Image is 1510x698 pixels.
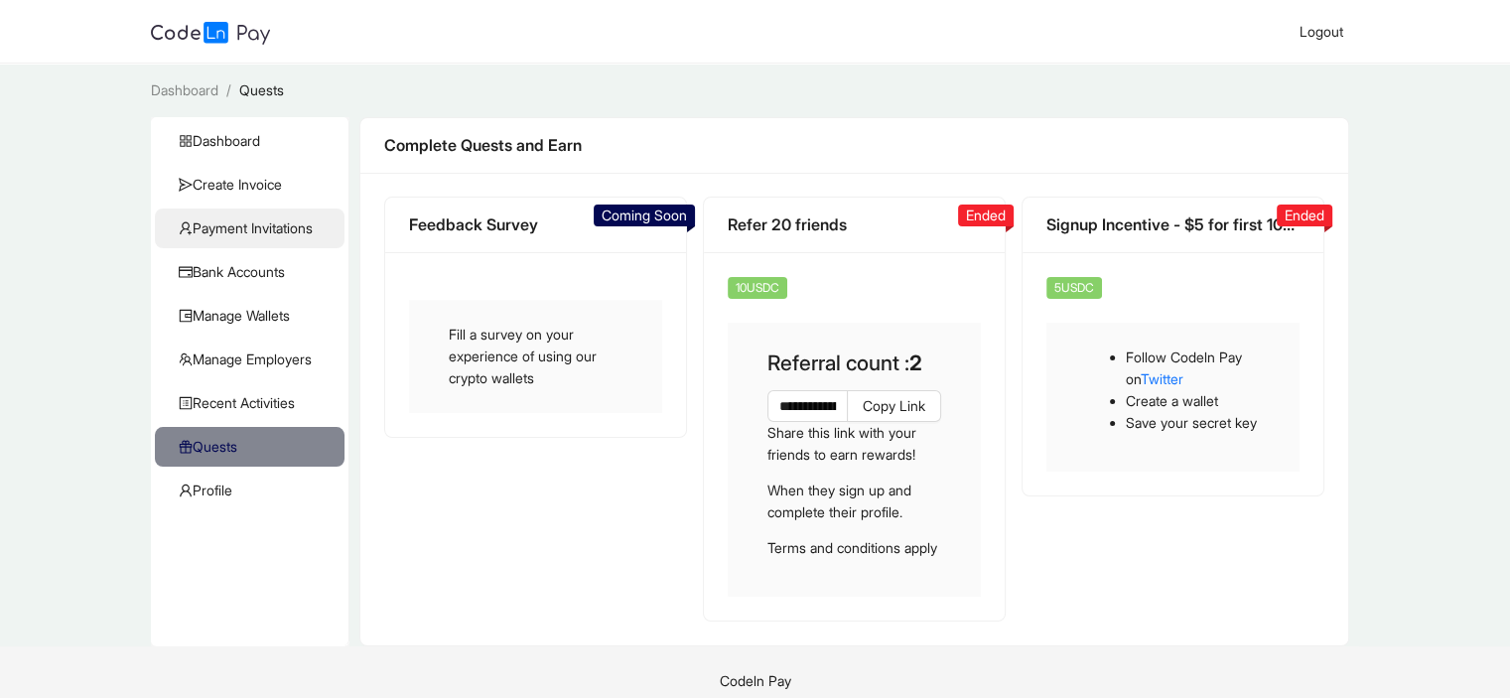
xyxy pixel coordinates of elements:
span: wallet [179,309,193,323]
span: gift [179,440,193,454]
li: Follow Codeln Pay on [1126,347,1260,390]
span: appstore [179,134,193,148]
span: Bank Accounts [179,252,329,292]
span: profile [179,396,193,410]
p: Terms and conditions apply [767,537,941,559]
span: Create Invoice [179,165,329,205]
p: Share this link with your friends to earn rewards! [767,422,941,466]
span: 2 [909,350,922,375]
span: credit-card [179,265,193,279]
span: Quests [239,81,284,98]
span: Quests [179,427,329,467]
span: 10USDC [728,277,787,299]
span: Ended [966,207,1006,223]
span: user-add [179,221,193,235]
div: Feedback Survey [409,212,662,237]
div: Refer 20 friends [728,212,981,237]
li: Save your secret key [1126,412,1260,434]
a: Twitter [1141,370,1183,387]
span: Ended [1285,207,1324,223]
span: / [226,81,231,98]
span: send [179,178,193,192]
span: Manage Wallets [179,296,329,336]
span: team [179,352,193,366]
div: Complete Quests and Earn [384,133,1324,158]
div: Signup Incentive - $5 for first 1000 users [1046,212,1300,237]
span: Payment Invitations [179,209,329,248]
span: Manage Employers [179,340,329,379]
p: When they sign up and complete their profile. [767,480,941,523]
li: Create a wallet [1126,390,1260,412]
span: user [179,484,193,497]
div: Fill a survey on your experience of using our crypto wallets [409,300,662,413]
h2: Referral count : [767,347,941,379]
span: Recent Activities [179,383,329,423]
span: Copy Link [863,395,925,417]
span: Logout [1300,23,1343,40]
span: 5USDC [1046,277,1102,299]
img: logo [151,22,270,45]
button: Copy Link [847,390,941,422]
span: Coming Soon [602,207,687,223]
span: Dashboard [151,81,218,98]
span: Profile [179,471,329,510]
span: Dashboard [179,121,329,161]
